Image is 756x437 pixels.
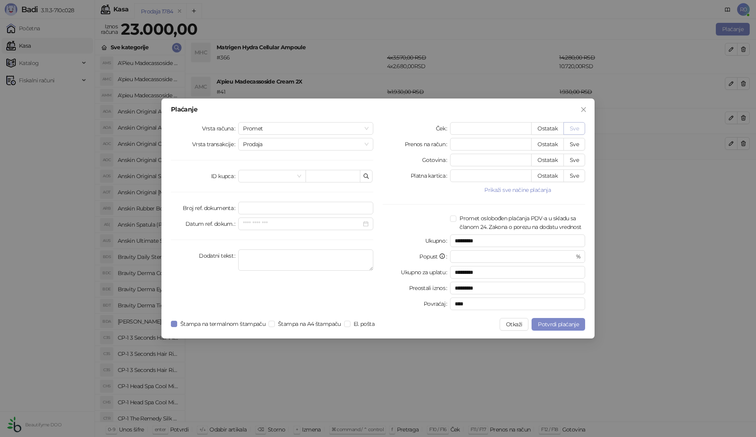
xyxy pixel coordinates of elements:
label: Broj ref. dokumenta [183,202,238,214]
input: Broj ref. dokumenta [238,202,373,214]
label: Prenos na račun [405,138,450,151]
label: Datum ref. dokum. [185,218,239,230]
span: Promet [243,123,369,134]
div: Plaćanje [171,106,585,113]
span: El. pošta [350,320,378,328]
span: Štampa na A4 štampaču [275,320,344,328]
button: Potvrdi plaćanje [532,318,585,331]
button: Close [577,103,590,116]
label: Platna kartica [411,169,450,182]
label: Vrsta računa [202,122,239,135]
span: close [580,106,587,113]
label: Preostali iznos [409,282,450,294]
label: Vrsta transakcije [192,138,239,151]
button: Ostatak [531,154,564,166]
label: Povraćaj [424,298,450,310]
label: ID kupca [211,170,238,182]
label: Ukupno za uplatu [401,266,450,279]
button: Sve [563,122,585,135]
label: Dodatni tekst [199,249,238,262]
button: Ostatak [531,169,564,182]
button: Ostatak [531,122,564,135]
span: Promet oslobođen plaćanja PDV-a u skladu sa članom 24. Zakona o porezu na dodatu vrednost [456,214,585,231]
textarea: Dodatni tekst [238,249,373,271]
span: Zatvori [577,106,590,113]
button: Sve [563,169,585,182]
span: Potvrdi plaćanje [538,321,579,328]
input: Datum ref. dokum. [243,219,361,228]
button: Ostatak [531,138,564,151]
label: Ček [436,122,450,135]
span: Štampa na termalnom štampaču [177,320,269,328]
button: Sve [563,154,585,166]
input: Popust [455,251,574,262]
button: Prikaži sve načine plaćanja [450,185,585,195]
label: Gotovina [422,154,450,166]
label: Ukupno [425,234,450,247]
label: Popust [419,250,450,263]
span: Prodaja [243,138,369,150]
button: Otkaži [500,318,528,331]
button: Sve [563,138,585,151]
